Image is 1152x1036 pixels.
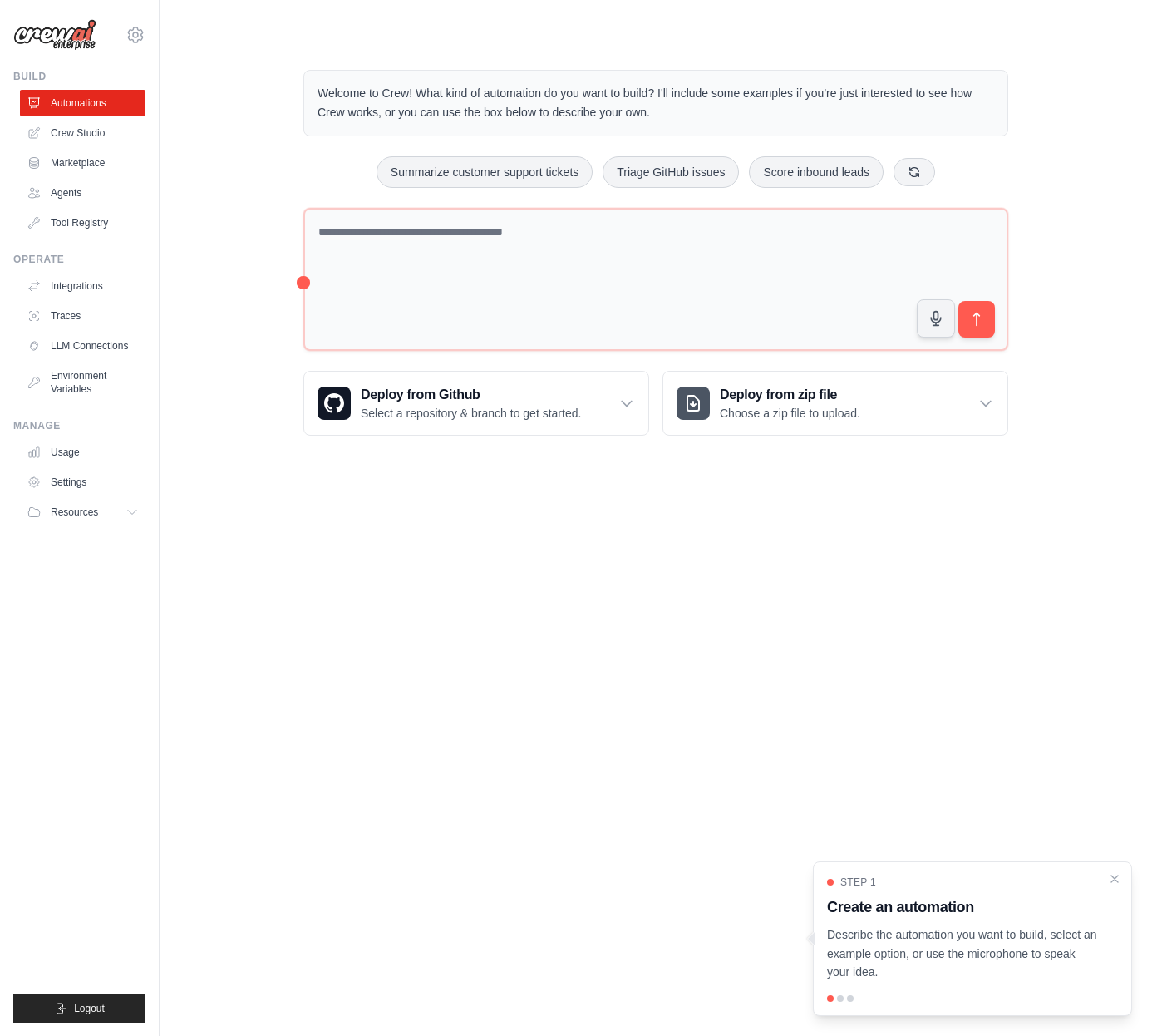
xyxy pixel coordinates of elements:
[13,253,145,266] div: Operate
[1108,872,1121,886] button: Close walkthrough
[827,925,1098,982] p: Describe the automation you want to build, select an example option, or use the microphone to spe...
[20,439,145,466] a: Usage
[840,876,876,889] span: Step 1
[13,70,145,83] div: Build
[13,994,145,1023] button: Logout
[377,156,593,188] button: Summarize customer support tickets
[361,385,581,405] h3: Deploy from Github
[749,156,884,188] button: Score inbound leads
[74,1002,105,1015] span: Logout
[827,895,1098,919] h3: Create an automation
[361,405,581,422] p: Select a repository & branch to get started.
[20,210,145,236] a: Tool Registry
[51,506,98,519] span: Resources
[13,19,96,51] img: Logo
[20,90,145,116] a: Automations
[20,333,145,359] a: LLM Connections
[13,419,145,432] div: Manage
[20,180,145,206] a: Agents
[20,120,145,146] a: Crew Studio
[603,156,739,188] button: Triage GitHub issues
[20,303,145,329] a: Traces
[720,385,860,405] h3: Deploy from zip file
[20,499,145,525] button: Resources
[20,469,145,496] a: Settings
[20,273,145,299] a: Integrations
[318,84,994,122] p: Welcome to Crew! What kind of automation do you want to build? I'll include some examples if you'...
[720,405,860,422] p: Choose a zip file to upload.
[20,363,145,402] a: Environment Variables
[1069,956,1152,1036] iframe: Chat Widget
[20,150,145,176] a: Marketplace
